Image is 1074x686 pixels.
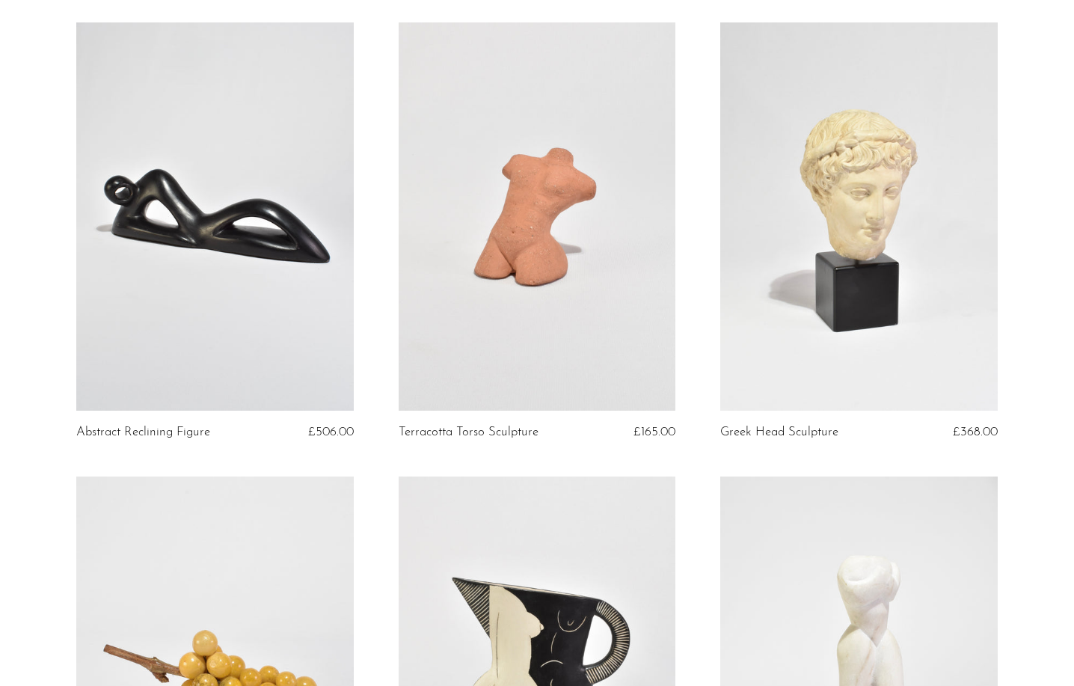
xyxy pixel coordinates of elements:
span: £368.00 [953,426,998,438]
span: £165.00 [633,426,675,438]
a: Terracotta Torso Sculpture [399,426,538,439]
a: Abstract Reclining Figure [76,426,210,439]
span: £506.00 [308,426,354,438]
a: Greek Head Sculpture [720,426,838,439]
